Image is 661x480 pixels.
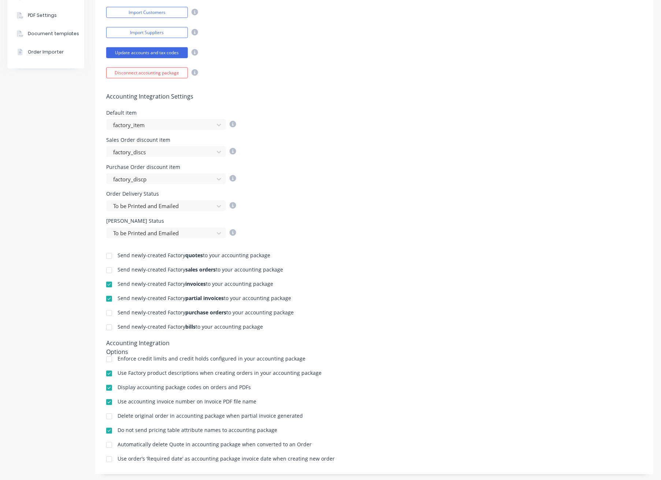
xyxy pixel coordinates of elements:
button: Disconnect accounting package [106,67,188,78]
b: sales orders [185,266,216,273]
div: Enforce credit limits and credit holds configured in your accounting package [118,357,305,362]
div: Do not send pricing table attribute names to accounting package [118,428,277,433]
button: Update accounts and tax codes [106,47,188,58]
button: PDF Settings [7,6,84,25]
div: Send newly-created Factory to your accounting package [118,310,294,315]
button: Order Importer [7,43,84,61]
button: Import Customers [106,7,188,18]
div: Send newly-created Factory to your accounting package [118,282,273,287]
div: Order Delivery Status [106,192,236,197]
b: quotes [185,252,203,259]
div: Automatically delete Quote in accounting package when converted to an Order [118,442,312,447]
div: Send newly-created Factory to your accounting package [118,267,283,273]
b: partial invoices [185,295,224,302]
div: [PERSON_NAME] Status [106,219,236,224]
button: Document templates [7,25,84,43]
h5: Accounting Integration Settings [106,93,643,100]
button: Import Suppliers [106,27,188,38]
div: Accounting Integration Options [106,339,192,349]
div: PDF Settings [28,12,57,19]
div: Display accounting package codes on orders and PDFs [118,385,251,390]
div: Delete original order in accounting package when partial invoice generated [118,414,303,419]
b: bills [185,324,196,331]
div: Send newly-created Factory to your accounting package [118,296,291,301]
div: Use accounting invoice number on Invoice PDF file name [118,399,256,405]
div: Use order’s ‘Required date’ as accounting package invoice date when creating new order [118,457,335,462]
b: purchase orders [185,309,226,316]
div: Send newly-created Factory to your accounting package [118,253,270,258]
div: Purchase Order discount item [106,165,236,170]
div: Send newly-created Factory to your accounting package [118,325,263,330]
div: Document templates [28,30,79,37]
div: Sales Order discount item [106,137,236,143]
b: invoices [185,281,206,288]
div: Use Factory product descriptions when creating orders in your accounting package [118,371,322,376]
div: Order Importer [28,49,64,55]
div: Default item [106,110,236,115]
